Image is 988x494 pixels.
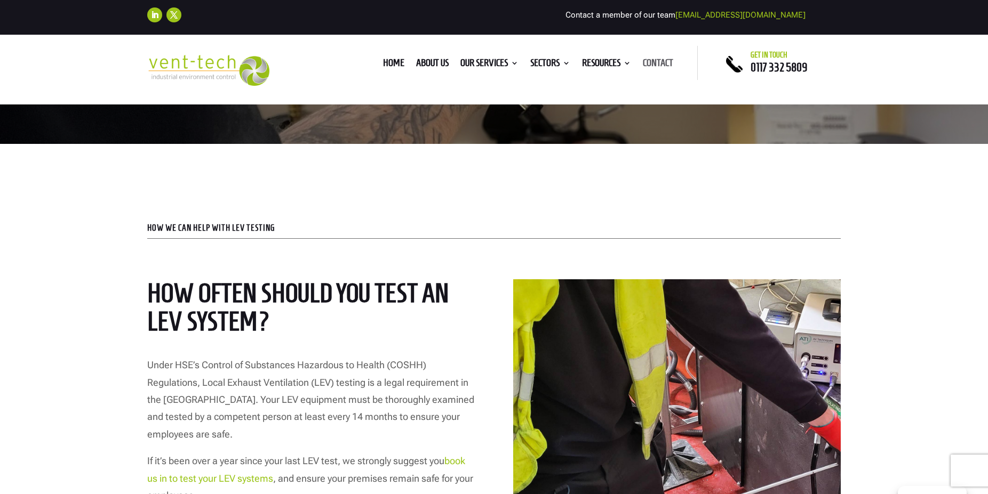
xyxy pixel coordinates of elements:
p: Under HSE’s Control of Substances Hazardous to Health (COSHH) Regulations, Local Exhaust Ventilat... [147,357,475,452]
a: Resources [582,59,631,71]
a: Sectors [530,59,570,71]
img: 2023-09-27T08_35_16.549ZVENT-TECH---Clear-background [147,55,269,86]
a: Home [383,59,404,71]
a: 0117 332 5809 [751,61,807,74]
h2: How Often Should You Test an LEV System? [147,279,475,341]
a: Contact [643,59,673,71]
p: HOW WE CAN HELP WITH LEV TESTING [147,224,841,232]
a: About us [416,59,449,71]
span: Get in touch [751,51,787,59]
a: Follow on LinkedIn [147,7,162,22]
a: book us in to test your LEV systems [147,455,465,483]
a: [EMAIL_ADDRESS][DOMAIN_NAME] [675,10,806,20]
a: Our Services [460,59,519,71]
a: Follow on X [166,7,181,22]
span: Contact a member of our team [565,10,806,20]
